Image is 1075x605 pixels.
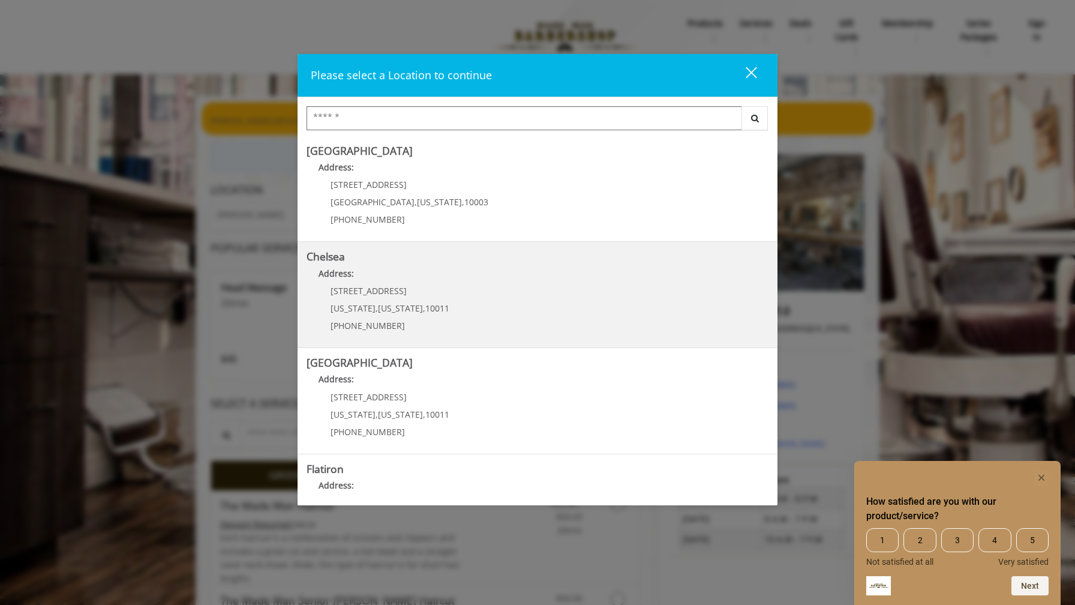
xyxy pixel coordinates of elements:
[462,196,464,208] span: ,
[423,302,425,314] span: ,
[307,462,344,476] b: Flatiron
[723,63,764,88] button: close dialog
[319,268,354,279] b: Address:
[307,143,413,158] b: [GEOGRAPHIC_DATA]
[425,409,449,420] span: 10011
[866,528,899,552] span: 1
[331,409,376,420] span: [US_STATE]
[331,196,415,208] span: [GEOGRAPHIC_DATA]
[331,426,405,438] span: [PHONE_NUMBER]
[376,409,378,420] span: ,
[732,66,756,84] div: close dialog
[464,196,488,208] span: 10003
[941,528,974,552] span: 3
[331,302,376,314] span: [US_STATE]
[866,495,1049,523] h2: How satisfied are you with our product/service? Select an option from 1 to 5, with 1 being Not sa...
[903,528,936,552] span: 2
[1011,576,1049,595] button: Next question
[748,114,762,122] i: Search button
[376,302,378,314] span: ,
[1034,471,1049,485] button: Hide survey
[378,409,423,420] span: [US_STATE]
[319,373,354,385] b: Address:
[425,302,449,314] span: 10011
[866,471,1049,595] div: How satisfied are you with our product/service? Select an option from 1 to 5, with 1 being Not sa...
[331,179,407,190] span: [STREET_ADDRESS]
[331,391,407,403] span: [STREET_ADDRESS]
[307,249,345,263] b: Chelsea
[378,302,423,314] span: [US_STATE]
[319,480,354,491] b: Address:
[423,409,425,420] span: ,
[331,214,405,225] span: [PHONE_NUMBER]
[415,196,417,208] span: ,
[307,106,768,136] div: Center Select
[866,528,1049,567] div: How satisfied are you with our product/service? Select an option from 1 to 5, with 1 being Not sa...
[331,285,407,296] span: [STREET_ADDRESS]
[331,320,405,331] span: [PHONE_NUMBER]
[1016,528,1049,552] span: 5
[311,68,492,82] span: Please select a Location to continue
[307,106,742,130] input: Search Center
[307,355,413,370] b: [GEOGRAPHIC_DATA]
[998,557,1049,567] span: Very satisfied
[978,528,1011,552] span: 4
[319,161,354,173] b: Address:
[417,196,462,208] span: [US_STATE]
[866,557,933,567] span: Not satisfied at all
